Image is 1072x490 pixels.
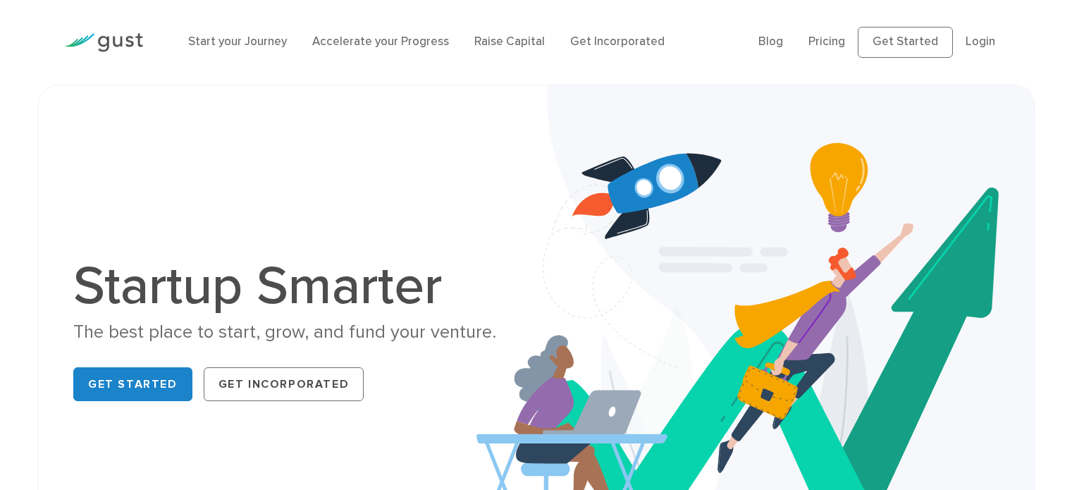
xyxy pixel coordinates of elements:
a: Login [966,35,995,49]
a: Pricing [808,35,845,49]
a: Get Started [858,27,953,58]
a: Blog [758,35,783,49]
img: Gust Logo [64,33,143,52]
a: Raise Capital [474,35,545,49]
a: Start your Journey [188,35,287,49]
a: Accelerate your Progress [312,35,449,49]
div: The best place to start, grow, and fund your venture. [73,320,525,345]
a: Get Incorporated [204,367,364,401]
a: Get Incorporated [570,35,665,49]
h1: Startup Smarter [73,259,525,313]
a: Get Started [73,367,192,401]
